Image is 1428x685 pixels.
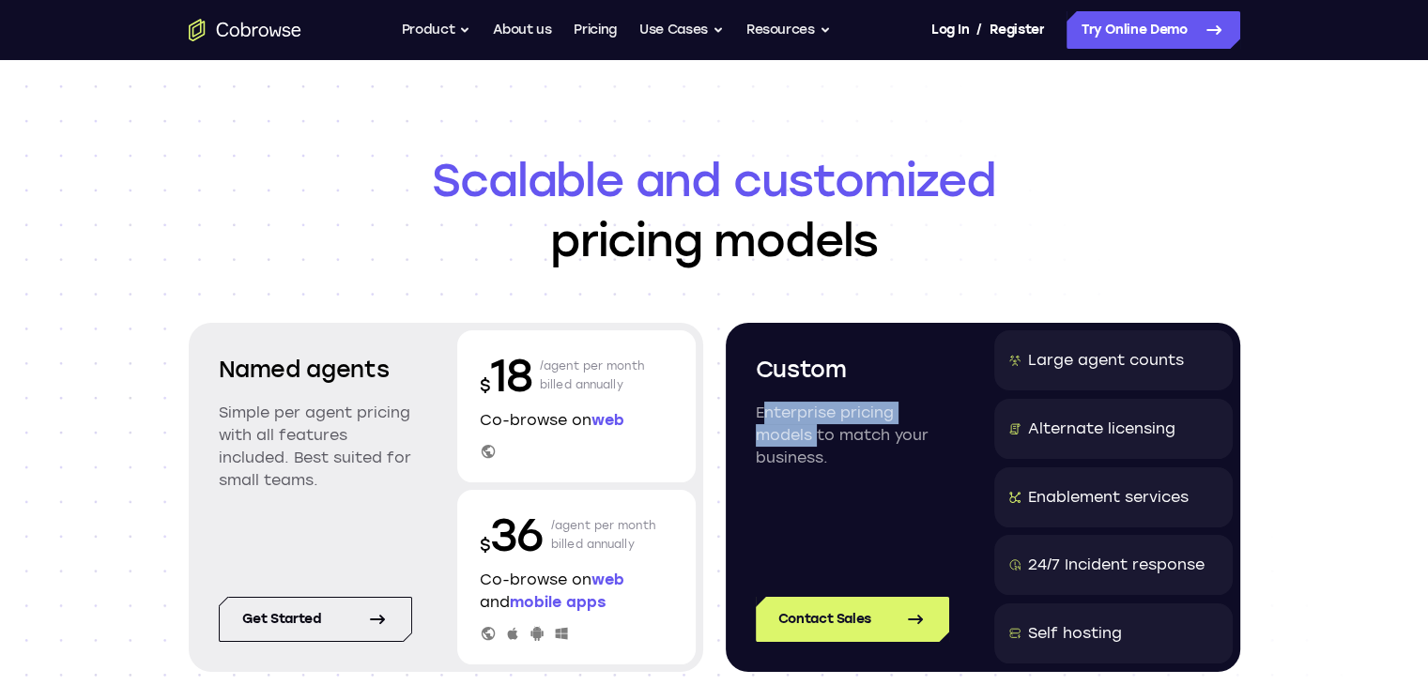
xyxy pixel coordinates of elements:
[1067,11,1240,49] a: Try Online Demo
[189,19,301,41] a: Go to the home page
[480,569,673,614] p: Co-browse on and
[574,11,617,49] a: Pricing
[480,409,673,432] p: Co-browse on
[976,19,982,41] span: /
[756,402,949,469] p: Enterprise pricing models to match your business.
[1028,622,1122,645] div: Self hosting
[402,11,471,49] button: Product
[219,597,412,642] a: Get started
[189,150,1240,270] h1: pricing models
[931,11,969,49] a: Log In
[1028,418,1175,440] div: Alternate licensing
[1028,486,1189,509] div: Enablement services
[493,11,551,49] a: About us
[480,375,491,396] span: $
[746,11,831,49] button: Resources
[480,505,544,565] p: 36
[510,593,606,611] span: mobile apps
[480,345,532,405] p: 18
[990,11,1044,49] a: Register
[551,505,656,565] p: /agent per month billed annually
[219,353,412,387] h2: Named agents
[756,597,949,642] a: Contact Sales
[540,345,645,405] p: /agent per month billed annually
[1028,349,1184,372] div: Large agent counts
[219,402,412,492] p: Simple per agent pricing with all features included. Best suited for small teams.
[639,11,724,49] button: Use Cases
[591,571,624,588] span: web
[1028,554,1205,576] div: 24/7 Incident response
[591,411,624,429] span: web
[756,353,949,387] h2: Custom
[480,535,491,556] span: $
[189,150,1240,210] span: Scalable and customized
